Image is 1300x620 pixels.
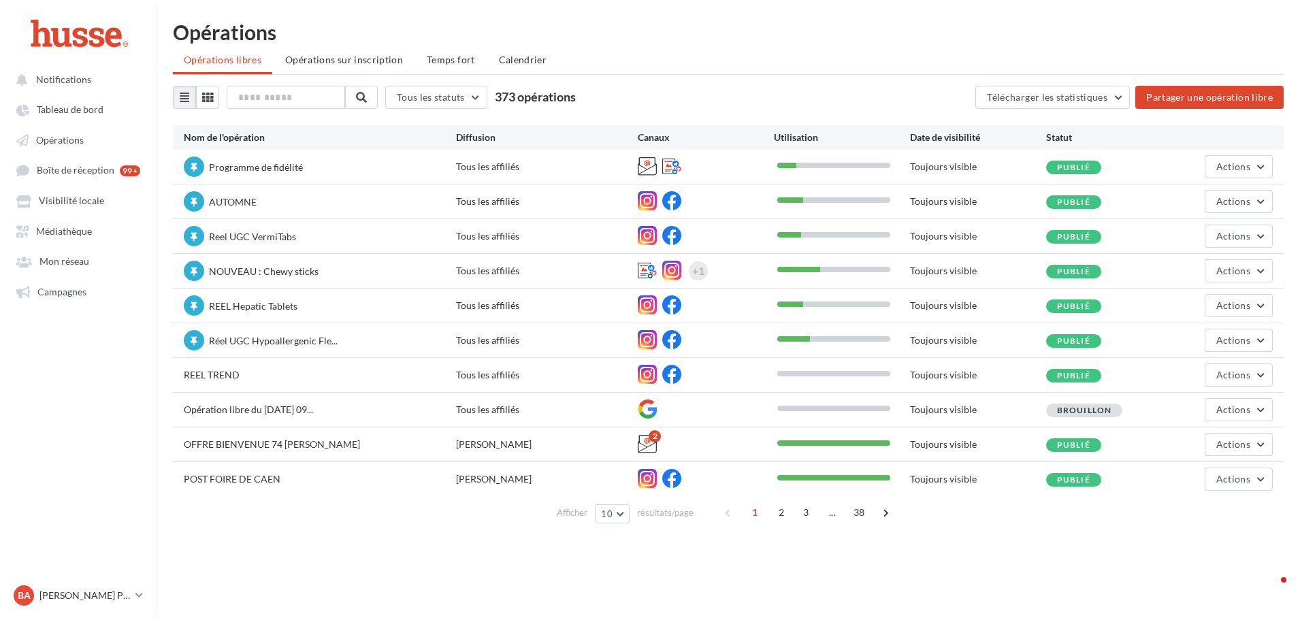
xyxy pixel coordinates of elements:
button: Actions [1205,433,1273,456]
div: Toujours visible [910,333,1046,347]
span: Boîte de réception [37,165,114,176]
div: Toujours visible [910,472,1046,486]
div: +1 [692,261,704,280]
span: Actions [1216,334,1250,346]
div: Tous les affiliés [456,264,638,278]
div: Toujours visible [910,195,1046,208]
button: Actions [1205,363,1273,387]
a: Opérations [8,127,148,152]
div: Tous les affiliés [456,299,638,312]
a: Boîte de réception 99+ [8,157,148,182]
span: Notifications [36,74,91,85]
span: REEL TREND [184,369,240,380]
span: Reel UGC VermiTabs [209,231,296,242]
span: Actions [1216,265,1250,276]
span: Opérations [36,134,84,146]
span: Opérations sur inscription [285,54,403,65]
span: Publié [1057,336,1090,346]
div: Opérations [173,22,1284,42]
span: Publié [1057,162,1090,172]
button: Notifications [8,67,143,91]
a: Mon réseau [8,248,148,273]
div: Tous les affiliés [456,368,638,382]
span: Publié [1057,197,1090,207]
div: 2 [649,430,661,442]
div: Tous les affiliés [456,333,638,347]
a: Tableau de bord [8,97,148,121]
span: 1 [744,502,766,523]
a: Ba [PERSON_NAME] Page [11,583,146,608]
span: Campagnes [37,286,86,297]
span: Publié [1057,474,1090,485]
span: Actions [1216,438,1250,450]
span: Tableau de bord [37,104,103,116]
span: Actions [1216,369,1250,380]
span: Médiathèque [36,225,92,237]
span: NOUVEAU : Chewy sticks [209,265,319,277]
span: 373 opérations [495,89,576,104]
span: résultats/page [637,506,694,519]
div: Statut [1046,131,1182,144]
span: Actions [1216,404,1250,415]
div: 99+ [120,165,140,176]
span: 10 [601,508,613,519]
div: Diffusion [456,131,638,144]
span: 2 [770,502,792,523]
span: REEL Hepatic Tablets [209,300,297,312]
div: Tous les affiliés [456,229,638,243]
span: Actions [1216,195,1250,207]
button: Actions [1205,259,1273,282]
span: Actions [1216,299,1250,311]
span: 38 [848,502,871,523]
span: OFFRE BIENVENUE 74 [PERSON_NAME] [184,438,360,450]
div: [PERSON_NAME] [456,472,638,486]
button: Actions [1205,155,1273,178]
a: Visibilité locale [8,188,148,212]
span: Mon réseau [39,256,89,267]
span: POST FOIRE DE CAEN [184,473,280,485]
div: Utilisation [774,131,910,144]
span: Télécharger les statistiques [987,91,1107,103]
span: Publié [1057,231,1090,242]
div: Toujours visible [910,403,1046,417]
button: 10 [595,504,630,523]
span: 3 [795,502,817,523]
span: Opération libre du [DATE] 09... [184,404,313,415]
button: Actions [1205,398,1273,421]
span: Visibilité locale [39,195,104,207]
div: Canaux [638,131,774,144]
button: Actions [1205,225,1273,248]
span: AUTOMNE [209,196,257,208]
button: Télécharger les statistiques [975,86,1130,109]
div: Toujours visible [910,160,1046,174]
div: Tous les affiliés [456,160,638,174]
button: Actions [1205,294,1273,317]
span: Brouillon [1057,405,1112,415]
button: Actions [1205,468,1273,491]
span: Publié [1057,440,1090,450]
span: Tous les statuts [397,91,465,103]
div: Toujours visible [910,264,1046,278]
div: Nom de l'opération [184,131,456,144]
span: Publié [1057,370,1090,380]
span: Publié [1057,301,1090,311]
iframe: Intercom live chat [1254,574,1286,606]
p: [PERSON_NAME] Page [39,589,130,602]
span: Réel UGC Hypoallergenic Fle... [209,335,338,346]
button: Partager une opération libre [1135,86,1284,109]
span: Actions [1216,230,1250,242]
a: Campagnes [8,279,148,304]
div: [PERSON_NAME] [456,438,638,451]
div: Toujours visible [910,368,1046,382]
span: Programme de fidélité [209,161,303,173]
span: Calendrier [499,54,547,65]
span: Actions [1216,473,1250,485]
span: ... [822,502,843,523]
button: Actions [1205,190,1273,213]
span: Afficher [557,506,587,519]
span: Ba [18,589,31,602]
div: Toujours visible [910,438,1046,451]
div: Toujours visible [910,299,1046,312]
span: Temps fort [427,54,475,65]
a: Médiathèque [8,218,148,243]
